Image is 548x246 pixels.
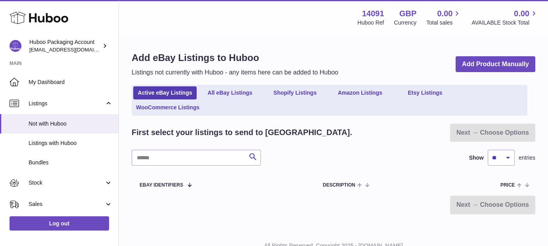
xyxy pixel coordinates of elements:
a: 0.00 Total sales [426,8,462,27]
strong: 14091 [362,8,384,19]
p: Listings not currently with Huboo - any items here can be added to Huboo [132,68,338,77]
a: Add Product Manually [456,56,535,72]
span: Bundles [29,159,113,166]
div: Huboo Ref [358,19,384,27]
span: 0.00 [514,8,529,19]
label: Show [469,154,484,162]
span: Sales [29,200,104,208]
a: 0.00 AVAILABLE Stock Total [471,8,538,27]
a: Active eBay Listings [133,86,197,99]
span: Listings with Huboo [29,139,113,147]
a: All eBay Listings [198,86,262,99]
h1: Add eBay Listings to Huboo [132,51,338,64]
span: [EMAIL_ADDRESS][DOMAIN_NAME] [29,46,117,53]
a: WooCommerce Listings [133,101,202,114]
span: entries [519,154,535,162]
span: Listings [29,100,104,107]
span: Price [500,183,515,188]
a: Etsy Listings [393,86,457,99]
span: Total sales [426,19,462,27]
div: Currency [394,19,417,27]
span: eBay Identifiers [140,183,183,188]
div: Huboo Packaging Account [29,38,101,53]
a: Log out [10,216,109,231]
h2: First select your listings to send to [GEOGRAPHIC_DATA]. [132,127,352,138]
span: Stock [29,179,104,187]
span: Not with Huboo [29,120,113,128]
strong: GBP [399,8,416,19]
span: AVAILABLE Stock Total [471,19,538,27]
img: internalAdmin-14091@internal.huboo.com [10,40,21,52]
span: 0.00 [437,8,453,19]
span: Description [323,183,355,188]
a: Shopify Listings [263,86,327,99]
a: Amazon Listings [328,86,392,99]
span: My Dashboard [29,78,113,86]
